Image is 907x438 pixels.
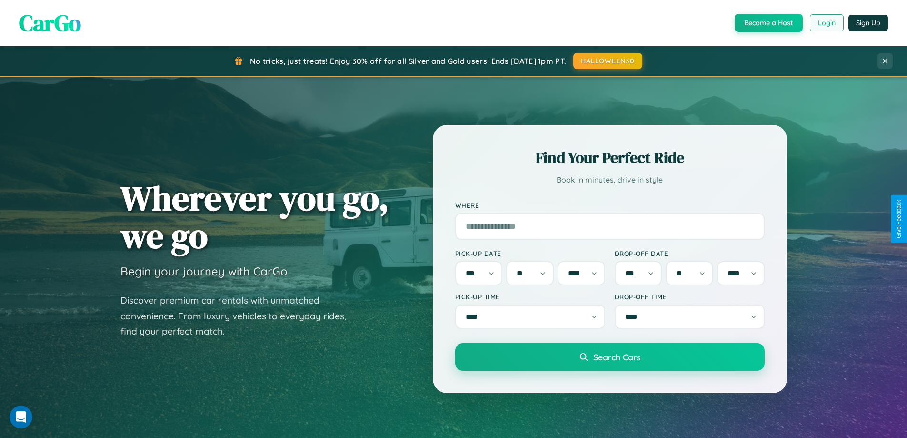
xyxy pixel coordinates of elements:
[250,56,566,66] span: No tricks, just treats! Enjoy 30% off for all Silver and Gold users! Ends [DATE] 1pm PT.
[848,15,888,31] button: Sign Up
[896,200,902,238] div: Give Feedback
[735,14,803,32] button: Become a Host
[573,53,642,69] button: HALLOWEEN30
[615,293,765,301] label: Drop-off Time
[120,293,359,339] p: Discover premium car rentals with unmatched convenience. From luxury vehicles to everyday rides, ...
[615,249,765,257] label: Drop-off Date
[455,249,605,257] label: Pick-up Date
[19,7,81,39] span: CarGo
[120,264,288,278] h3: Begin your journey with CarGo
[593,352,640,362] span: Search Cars
[455,173,765,187] p: Book in minutes, drive in style
[455,343,765,371] button: Search Cars
[120,179,389,255] h1: Wherever you go, we go
[455,293,605,301] label: Pick-up Time
[455,201,765,209] label: Where
[455,147,765,168] h2: Find Your Perfect Ride
[810,14,844,31] button: Login
[10,406,32,428] iframe: Intercom live chat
